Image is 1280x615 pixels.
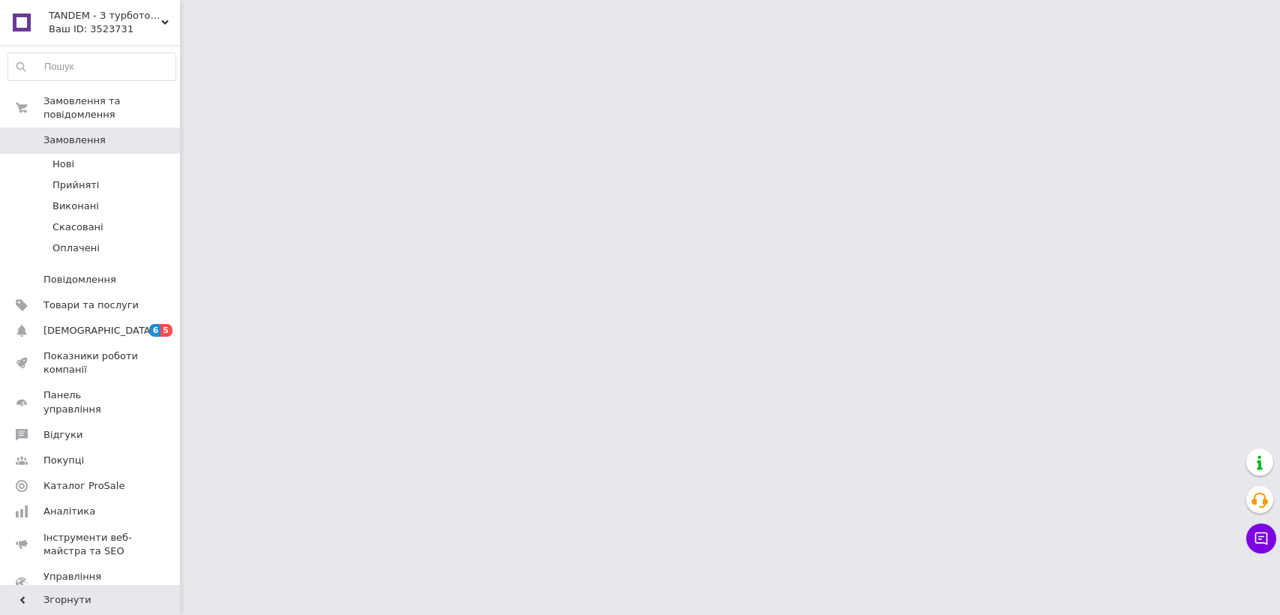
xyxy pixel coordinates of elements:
span: Інструменти веб-майстра та SEO [43,531,139,558]
span: Товари та послуги [43,298,139,312]
span: Замовлення та повідомлення [43,94,180,121]
span: Замовлення [43,133,106,147]
button: Чат з покупцем [1246,523,1276,553]
span: Оплачені [52,241,100,255]
span: Панель управління [43,388,139,415]
span: Відгуки [43,428,82,442]
span: Управління сайтом [43,570,139,597]
input: Пошук [8,53,175,80]
span: 6 [149,324,161,337]
span: Повідомлення [43,273,116,286]
span: Показники роботи компанії [43,349,139,376]
span: 5 [160,324,172,337]
span: Аналітика [43,505,95,518]
span: TANDEM - З турботою про Вас та ваших клієнтів [49,9,161,22]
div: Ваш ID: 3523731 [49,22,180,36]
span: Покупці [43,454,84,467]
span: Скасовані [52,220,103,234]
span: Виконані [52,199,99,213]
span: Каталог ProSale [43,479,124,493]
span: Прийняті [52,178,99,192]
span: Нові [52,157,74,171]
span: [DEMOGRAPHIC_DATA] [43,324,154,337]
